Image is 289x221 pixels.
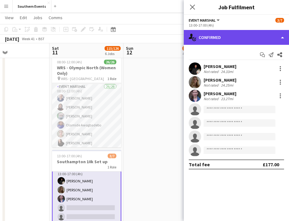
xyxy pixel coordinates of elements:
div: BST [38,36,45,41]
span: Sun [126,45,133,51]
div: 4 Jobs [183,51,194,56]
span: WRS - [GEOGRAPHIC_DATA] [61,76,104,81]
span: Week 41 [20,36,36,41]
span: 13:00-17:00 (4h) [57,154,82,158]
div: 24.25mi [220,83,235,87]
h3: Job Fulfilment [184,3,289,11]
div: £177.00 [263,161,279,168]
a: Jobs [31,14,45,22]
div: [PERSON_NAME] [204,64,236,69]
span: 11 [51,49,59,56]
a: Comms [46,14,65,22]
span: Jobs [33,15,42,20]
button: Event Marshal [189,18,221,23]
div: 24.33mi [220,69,235,74]
span: View [5,15,14,20]
div: [PERSON_NAME] [204,91,236,96]
span: Sat [52,45,59,51]
div: 13:00-17:00 (4h) [189,23,284,28]
span: 1 Role [107,165,116,169]
span: 58/60 [182,46,195,51]
span: 12 [125,49,133,56]
h3: WRS - Olympic North (Women Only) [52,65,121,76]
span: 3/7 [108,154,116,158]
span: 08:00-12:00 (4h) [57,60,82,64]
button: Southern Events [13,0,51,12]
span: Edit [20,15,27,20]
div: [PERSON_NAME] [204,77,236,83]
div: [DATE] [5,36,19,42]
a: Edit [17,14,29,22]
span: 115/126 [105,46,121,51]
div: Not rated [204,96,220,101]
app-job-card: 08:00-12:00 (4h)26/26WRS - Olympic North (Women Only) WRS - [GEOGRAPHIC_DATA]1 RoleEvent Marshal2... [52,56,121,147]
div: Not rated [204,69,220,74]
div: Confirmed [184,30,289,45]
a: View [2,14,16,22]
div: Not rated [204,83,220,87]
div: 23.27mi [220,96,235,101]
div: Total fee [189,161,210,168]
span: Event Marshal [189,18,216,23]
span: 1 Role [107,76,116,81]
h3: Southampton 10k Set up [52,159,121,164]
span: 26/26 [104,60,116,64]
span: 3/7 [275,18,284,23]
span: Comms [49,15,63,20]
div: 6 Jobs [105,51,120,56]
